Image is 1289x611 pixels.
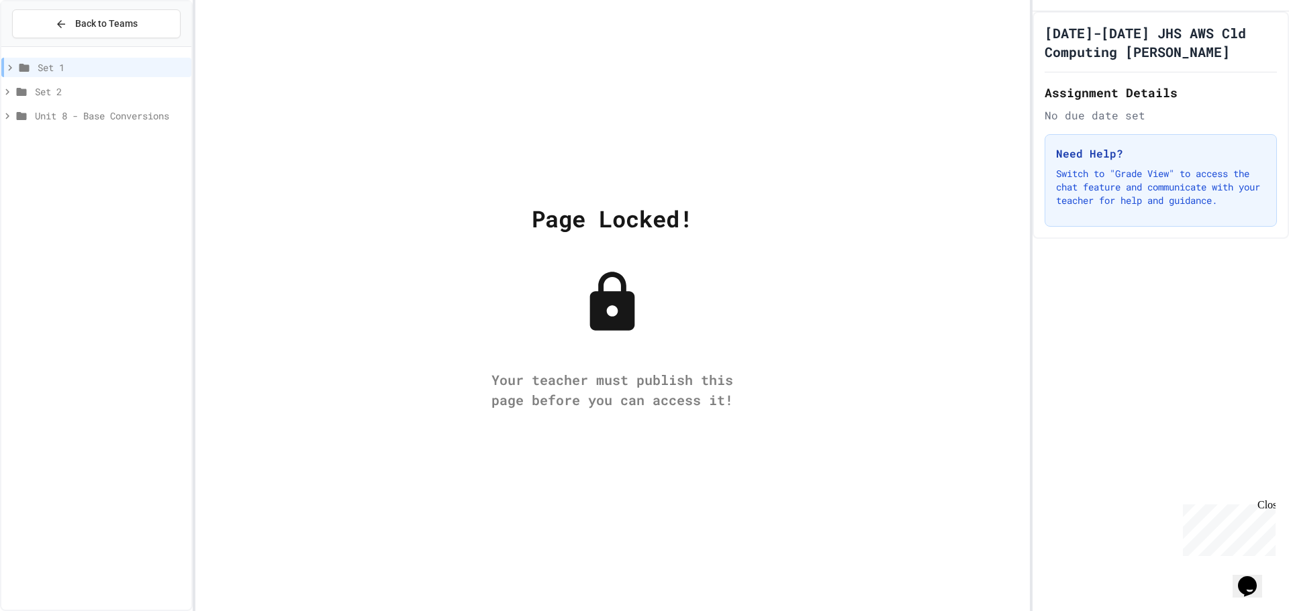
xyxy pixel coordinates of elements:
[35,85,186,99] span: Set 2
[1056,146,1266,162] h3: Need Help?
[38,60,186,74] span: Set 1
[478,370,747,410] div: Your teacher must publish this page before you can access it!
[5,5,93,85] div: Chat with us now!Close
[1056,167,1266,207] p: Switch to "Grade View" to access the chat feature and communicate with your teacher for help and ...
[12,9,181,38] button: Back to Teams
[1045,23,1277,61] h1: [DATE]-[DATE] JHS AWS Cld Computing [PERSON_NAME]
[1045,83,1277,102] h2: Assignment Details
[1045,107,1277,123] div: No due date set
[532,201,693,235] div: Page Locked!
[1178,499,1276,556] iframe: chat widget
[35,109,186,123] span: Unit 8 - Base Conversions
[75,17,138,31] span: Back to Teams
[1233,557,1276,598] iframe: chat widget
